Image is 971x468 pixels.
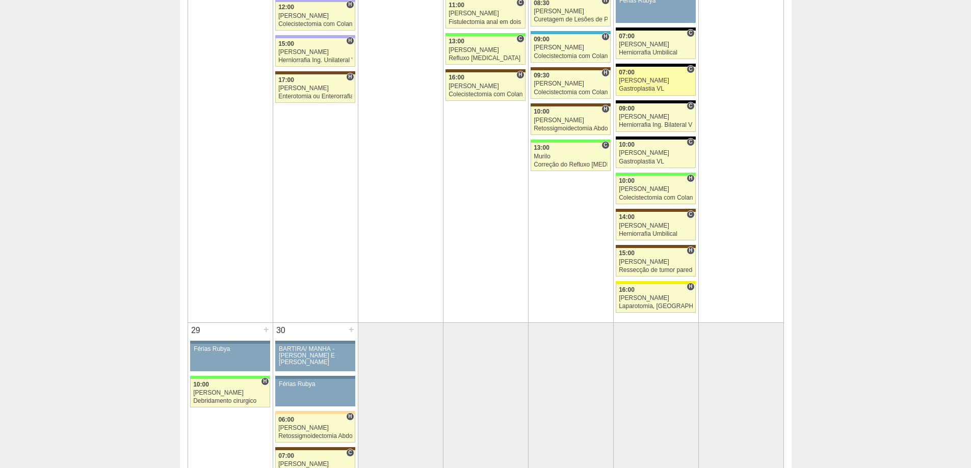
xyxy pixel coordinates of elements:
[616,173,695,176] div: Key: Brasil
[619,295,693,301] div: [PERSON_NAME]
[273,323,289,338] div: 30
[278,425,352,431] div: [PERSON_NAME]
[449,10,522,17] div: [PERSON_NAME]
[275,379,355,406] a: Férias Rubya
[534,144,549,151] span: 13:00
[275,447,355,450] div: Key: Santa Joana
[619,158,693,165] div: Gastroplastia VL
[534,153,608,160] div: Murilo
[516,35,524,43] span: Consultório
[193,390,267,396] div: [PERSON_NAME]
[275,376,355,379] div: Key: Aviso
[687,283,694,291] span: Hospital
[616,176,695,204] a: H 10:00 [PERSON_NAME] Colecistectomia com Colangiografia VL
[619,303,693,310] div: Laparotomia, [GEOGRAPHIC_DATA], Drenagem, Bridas VL
[616,248,695,277] a: H 15:00 [PERSON_NAME] Ressecção de tumor parede abdominal pélvica
[616,100,695,103] div: Key: Blanc
[616,209,695,212] div: Key: Santa Joana
[616,245,695,248] div: Key: Santa Joana
[190,379,270,407] a: H 10:00 [PERSON_NAME] Debridamento cirurgico
[275,411,355,414] div: Key: Bartira
[445,69,525,72] div: Key: Santa Joana
[619,231,693,237] div: Herniorrafia Umbilical
[275,35,355,38] div: Key: Christóvão da Gama
[449,2,464,9] span: 11:00
[190,341,270,344] div: Key: Aviso
[194,346,267,352] div: Férias Rubya
[278,433,352,439] div: Retossigmoidectomia Abdominal VL
[687,246,694,255] span: Hospital
[346,412,354,421] span: Hospital
[534,89,608,96] div: Colecistectomia com Colangiografia VL
[445,72,525,101] a: H 16:00 [PERSON_NAME] Colecistectomia com Colangiografia VL
[445,36,525,65] a: C 13:00 [PERSON_NAME] Refluxo [MEDICAL_DATA] esofágico Robótico
[275,2,355,31] a: H 12:00 [PERSON_NAME] Colecistectomia com Colangiografia VL
[619,259,693,265] div: [PERSON_NAME]
[619,33,635,40] span: 07:00
[619,213,635,221] span: 14:00
[619,105,635,112] span: 09:00
[619,49,693,56] div: Herniorrafia Umbilical
[449,91,522,98] div: Colecistectomia com Colangiografia VL
[619,195,693,201] div: Colecistectomia com Colangiografia VL
[278,49,352,56] div: [PERSON_NAME]
[347,323,356,336] div: +
[449,74,464,81] span: 16:00
[616,27,695,31] div: Key: Blanc
[279,381,352,388] div: Férias Rubya
[278,21,352,27] div: Colecistectomia com Colangiografia VL
[346,449,354,457] span: Consultório
[449,38,464,45] span: 13:00
[278,40,294,47] span: 15:00
[619,114,693,120] div: [PERSON_NAME]
[531,67,610,70] div: Key: Santa Joana
[534,72,549,79] span: 09:30
[616,284,695,313] a: H 16:00 [PERSON_NAME] Laparotomia, [GEOGRAPHIC_DATA], Drenagem, Bridas VL
[193,398,267,404] div: Debridamento cirurgico
[619,141,635,148] span: 10:00
[531,143,610,171] a: C 13:00 Murilo Correção do Refluxo [MEDICAL_DATA] esofágico Robótico
[531,103,610,106] div: Key: Santa Joana
[601,33,609,41] span: Hospital
[616,212,695,240] a: C 14:00 [PERSON_NAME] Herniorrafia Umbilical
[619,69,635,76] span: 07:00
[279,346,352,366] div: BARTIRA/ MANHÃ -[PERSON_NAME] E [PERSON_NAME]
[616,281,695,284] div: Key: Santa Rita
[449,55,522,62] div: Refluxo [MEDICAL_DATA] esofágico Robótico
[616,67,695,95] a: C 07:00 [PERSON_NAME] Gastroplastia VL
[534,44,608,51] div: [PERSON_NAME]
[346,37,354,45] span: Hospital
[687,65,694,73] span: Consultório
[516,71,524,79] span: Hospital
[275,341,355,344] div: Key: Aviso
[534,8,608,15] div: [PERSON_NAME]
[601,141,609,149] span: Consultório
[278,13,352,19] div: [PERSON_NAME]
[346,1,354,9] span: Hospital
[619,77,693,84] div: [PERSON_NAME]
[193,381,209,388] span: 10:00
[616,136,695,140] div: Key: Blanc
[601,105,609,113] span: Hospital
[275,74,355,103] a: H 17:00 [PERSON_NAME] Enterotomia ou Enterorrafia
[619,150,693,156] div: [PERSON_NAME]
[346,73,354,81] span: Hospital
[188,323,204,338] div: 29
[190,344,270,371] a: Férias Rubya
[534,108,549,115] span: 10:00
[619,286,635,293] span: 16:00
[449,19,522,25] div: Fistulectomia anal em dois tempos
[619,223,693,229] div: [PERSON_NAME]
[534,16,608,23] div: Curetagem de Lesões de Pele
[275,38,355,67] a: H 15:00 [PERSON_NAME] Herniorrafia Ing. Unilateral VL
[619,186,693,192] div: [PERSON_NAME]
[619,41,693,48] div: [PERSON_NAME]
[619,267,693,273] div: Ressecção de tumor parede abdominal pélvica
[619,250,635,257] span: 15:00
[534,117,608,124] div: [PERSON_NAME]
[601,69,609,77] span: Hospital
[616,31,695,59] a: C 07:00 [PERSON_NAME] Herniorrafia Umbilical
[687,102,694,110] span: Consultório
[278,452,294,459] span: 07:00
[278,4,294,11] span: 12:00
